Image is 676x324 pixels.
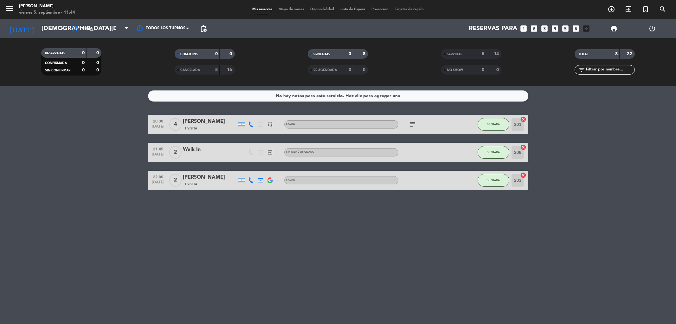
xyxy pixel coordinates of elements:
[482,68,484,72] strong: 0
[267,122,273,127] i: headset_mic
[625,5,632,13] i: exit_to_app
[487,150,500,154] span: SENTADA
[494,52,500,56] strong: 14
[82,26,93,31] span: Cena
[307,8,337,11] span: Disponibilidad
[229,52,233,56] strong: 0
[150,117,166,124] span: 20:30
[363,52,367,56] strong: 8
[169,146,182,159] span: 2
[183,145,237,154] div: Walk In
[82,51,85,55] strong: 0
[267,177,273,183] img: google-logo.png
[5,22,38,36] i: [DATE]
[313,53,330,56] span: SENTADAS
[551,24,559,33] i: looks_4
[530,24,538,33] i: looks_two
[633,19,671,38] div: LOG OUT
[286,151,314,153] span: Sin menú asignado
[578,66,585,74] i: filter_list
[520,172,526,178] i: cancel
[578,53,588,56] span: TOTAL
[59,25,67,32] i: arrow_drop_down
[610,25,618,32] span: print
[19,10,75,16] div: viernes 5. septiembre - 11:44
[363,68,367,72] strong: 0
[169,118,182,131] span: 4
[45,52,65,55] span: RESERVADAS
[184,182,197,187] span: 1 Visita
[180,69,200,72] span: CANCELADA
[478,174,509,187] button: SENTADA
[409,121,416,128] i: subject
[487,122,500,126] span: SENTADA
[183,117,237,126] div: [PERSON_NAME]
[572,24,580,33] i: looks_6
[447,53,462,56] span: SERVIDAS
[349,68,351,72] strong: 0
[368,8,392,11] span: Pre-acceso
[150,152,166,160] span: [DATE]
[520,144,526,150] i: cancel
[215,52,218,56] strong: 0
[96,51,100,55] strong: 0
[392,8,427,11] span: Tarjetas de regalo
[183,173,237,182] div: [PERSON_NAME]
[5,4,14,16] button: menu
[648,25,656,32] i: power_settings_new
[184,126,197,131] span: 1 Visita
[5,4,14,13] i: menu
[627,52,633,56] strong: 22
[520,116,526,122] i: cancel
[286,123,295,125] span: SALON
[96,68,100,72] strong: 0
[82,68,85,72] strong: 0
[349,52,351,56] strong: 3
[82,61,85,65] strong: 0
[180,53,198,56] span: CHECK INS
[150,124,166,132] span: [DATE]
[150,180,166,188] span: [DATE]
[313,69,337,72] span: RE AGENDADA
[659,5,666,13] i: search
[608,5,615,13] i: add_circle_outline
[496,68,500,72] strong: 0
[45,69,70,72] span: SIN CONFIRMAR
[200,25,207,32] span: pending_actions
[45,62,67,65] span: CONFIRMADA
[585,66,634,73] input: Filtrar por nombre...
[286,179,295,181] span: SALON
[642,5,649,13] i: turned_in_not
[478,146,509,159] button: SENTADA
[276,92,400,100] div: No hay notas para este servicio. Haz clic para agregar una
[249,8,275,11] span: Mis reservas
[96,61,100,65] strong: 0
[337,8,368,11] span: Lista de Espera
[519,24,528,33] i: looks_one
[582,24,590,33] i: add_box
[482,52,484,56] strong: 5
[540,24,549,33] i: looks_3
[19,3,75,10] div: [PERSON_NAME]
[478,118,509,131] button: SENTADA
[469,25,517,32] span: Reservas para
[267,149,273,155] i: exit_to_app
[150,173,166,180] span: 22:00
[447,69,463,72] span: NO SHOW
[150,145,166,152] span: 21:45
[215,68,218,72] strong: 5
[487,178,500,182] span: SENTADA
[169,174,182,187] span: 2
[227,68,233,72] strong: 16
[275,8,307,11] span: Mapa de mesas
[615,52,618,56] strong: 8
[561,24,570,33] i: looks_5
